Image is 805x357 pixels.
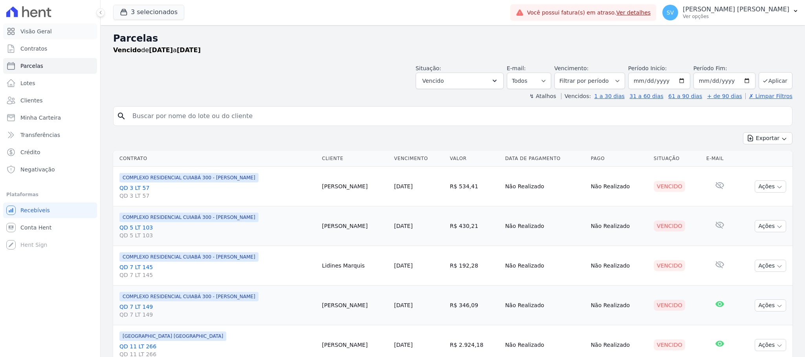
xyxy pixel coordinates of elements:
[119,213,259,222] span: COMPLEXO RESIDENCIAL CUIABÁ 300 - [PERSON_NAME]
[588,167,651,206] td: Não Realizado
[502,151,588,167] th: Data de Pagamento
[113,151,319,167] th: Contrato
[628,65,667,71] label: Período Inicío:
[117,111,126,121] i: search
[502,286,588,325] td: Não Realizado
[20,97,42,104] span: Clientes
[755,339,786,351] button: Ações
[616,9,651,16] a: Ver detalhes
[119,184,316,200] a: QD 3 LT 57QD 3 LT 57
[20,148,40,156] span: Crédito
[20,45,47,53] span: Contratos
[3,144,97,160] a: Crédito
[594,93,625,99] a: 1 a 30 dias
[319,246,391,286] td: Lidines Marquis
[113,46,201,55] p: de a
[683,13,789,20] p: Ver opções
[3,202,97,218] a: Recebíveis
[394,302,413,308] a: [DATE]
[3,58,97,74] a: Parcelas
[588,286,651,325] td: Não Realizado
[654,300,686,311] div: Vencido
[416,65,441,71] label: Situação:
[755,299,786,311] button: Ações
[707,93,742,99] a: + de 90 dias
[422,76,444,86] span: Vencido
[656,2,805,24] button: SV [PERSON_NAME] [PERSON_NAME] Ver opções
[743,132,792,144] button: Exportar
[654,220,686,231] div: Vencido
[629,93,663,99] a: 31 a 60 dias
[113,5,184,20] button: 3 selecionados
[119,224,316,239] a: QD 5 LT 103QD 5 LT 103
[447,246,502,286] td: R$ 192,28
[394,342,413,348] a: [DATE]
[527,9,651,17] span: Você possui fatura(s) em atraso.
[119,311,316,319] span: QD 7 LT 149
[3,75,97,91] a: Lotes
[20,62,43,70] span: Parcelas
[119,231,316,239] span: QD 5 LT 103
[502,167,588,206] td: Não Realizado
[119,173,259,182] span: COMPLEXO RESIDENCIAL CUIABÁ 300 - [PERSON_NAME]
[683,5,789,13] p: [PERSON_NAME] [PERSON_NAME]
[447,151,502,167] th: Valor
[3,93,97,108] a: Clientes
[755,220,786,232] button: Ações
[391,151,447,167] th: Vencimento
[651,151,703,167] th: Situação
[119,303,316,319] a: QD 7 LT 149QD 7 LT 149
[119,263,316,279] a: QD 7 LT 145QD 7 LT 145
[447,286,502,325] td: R$ 346,09
[119,331,226,341] span: [GEOGRAPHIC_DATA] [GEOGRAPHIC_DATA]
[319,151,391,167] th: Cliente
[394,262,413,269] a: [DATE]
[119,292,259,301] span: COMPLEXO RESIDENCIAL CUIABÁ 300 - [PERSON_NAME]
[319,286,391,325] td: [PERSON_NAME]
[654,339,686,350] div: Vencido
[447,206,502,246] td: R$ 430,21
[20,166,55,173] span: Negativação
[654,260,686,271] div: Vencido
[759,72,792,89] button: Aplicar
[119,271,316,279] span: QD 7 LT 145
[149,46,173,54] strong: [DATE]
[654,181,686,192] div: Vencido
[319,206,391,246] td: [PERSON_NAME]
[588,151,651,167] th: Pago
[588,246,651,286] td: Não Realizado
[20,206,50,214] span: Recebíveis
[416,73,504,89] button: Vencido
[20,131,60,139] span: Transferências
[755,260,786,272] button: Ações
[667,10,674,15] span: SV
[20,224,51,231] span: Conta Hent
[394,183,413,189] a: [DATE]
[3,127,97,143] a: Transferências
[20,79,35,87] span: Lotes
[561,93,591,99] label: Vencidos:
[3,41,97,56] a: Contratos
[3,110,97,126] a: Minha Carteira
[119,252,259,262] span: COMPLEXO RESIDENCIAL CUIABÁ 300 - [PERSON_NAME]
[177,46,201,54] strong: [DATE]
[113,46,141,54] strong: Vencido
[3,24,97,39] a: Visão Geral
[693,64,755,73] label: Período Fim:
[529,93,556,99] label: ↯ Atalhos
[128,108,789,124] input: Buscar por nome do lote ou do cliente
[394,223,413,229] a: [DATE]
[113,31,792,46] h2: Parcelas
[588,206,651,246] td: Não Realizado
[20,27,52,35] span: Visão Geral
[507,65,526,71] label: E-mail:
[745,93,792,99] a: ✗ Limpar Filtros
[6,190,94,199] div: Plataformas
[3,162,97,177] a: Negativação
[502,206,588,246] td: Não Realizado
[447,167,502,206] td: R$ 534,41
[668,93,702,99] a: 61 a 90 dias
[319,167,391,206] td: [PERSON_NAME]
[703,151,736,167] th: E-mail
[502,246,588,286] td: Não Realizado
